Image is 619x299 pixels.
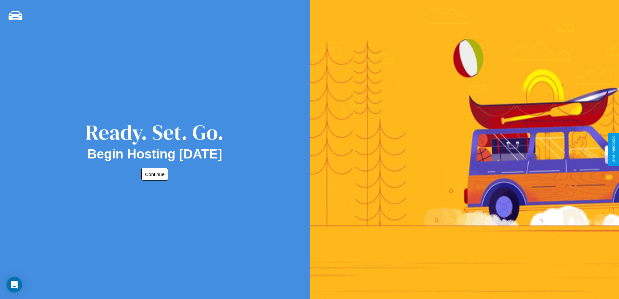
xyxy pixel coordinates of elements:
div: Open Intercom Messenger [6,277,22,292]
div: Give Feedback [611,136,616,163]
div: Ready. Set. Go. [85,118,224,147]
button: Continue [141,168,168,181]
h2: Begin Hosting [DATE] [87,147,222,161]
